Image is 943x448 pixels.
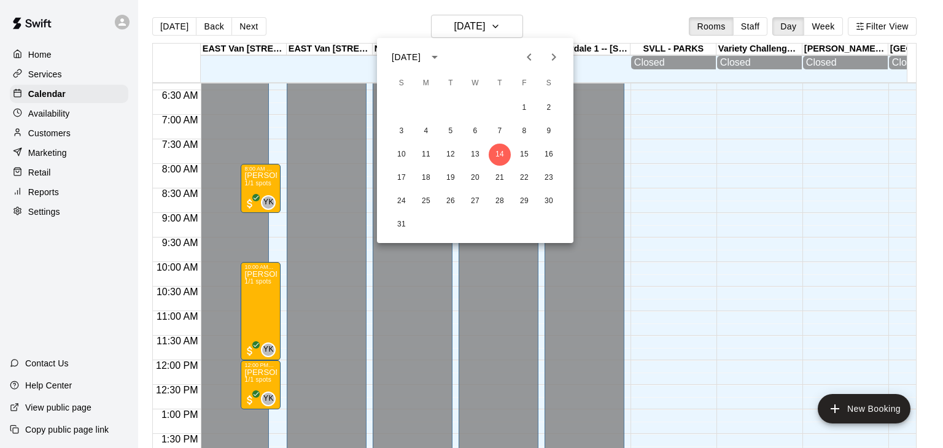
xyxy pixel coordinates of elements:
button: 31 [390,214,413,236]
button: Previous month [517,45,541,69]
button: 30 [538,190,560,212]
button: 1 [513,97,535,119]
button: 29 [513,190,535,212]
button: 3 [390,120,413,142]
button: Next month [541,45,566,69]
button: 16 [538,144,560,166]
button: 14 [489,144,511,166]
button: 4 [415,120,437,142]
button: 12 [440,144,462,166]
button: 26 [440,190,462,212]
button: 9 [538,120,560,142]
button: 25 [415,190,437,212]
span: Sunday [390,71,413,96]
button: 24 [390,190,413,212]
span: Tuesday [440,71,462,96]
button: 5 [440,120,462,142]
button: calendar view is open, switch to year view [424,47,445,68]
span: Thursday [489,71,511,96]
button: 15 [513,144,535,166]
button: 20 [464,167,486,189]
button: 22 [513,167,535,189]
button: 11 [415,144,437,166]
span: Wednesday [464,71,486,96]
button: 18 [415,167,437,189]
button: 13 [464,144,486,166]
button: 10 [390,144,413,166]
button: 17 [390,167,413,189]
span: Saturday [538,71,560,96]
button: 27 [464,190,486,212]
button: 28 [489,190,511,212]
button: 2 [538,97,560,119]
span: Monday [415,71,437,96]
button: 21 [489,167,511,189]
button: 7 [489,120,511,142]
div: [DATE] [392,51,421,64]
button: 23 [538,167,560,189]
button: 19 [440,167,462,189]
button: 6 [464,120,486,142]
button: 8 [513,120,535,142]
span: Friday [513,71,535,96]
